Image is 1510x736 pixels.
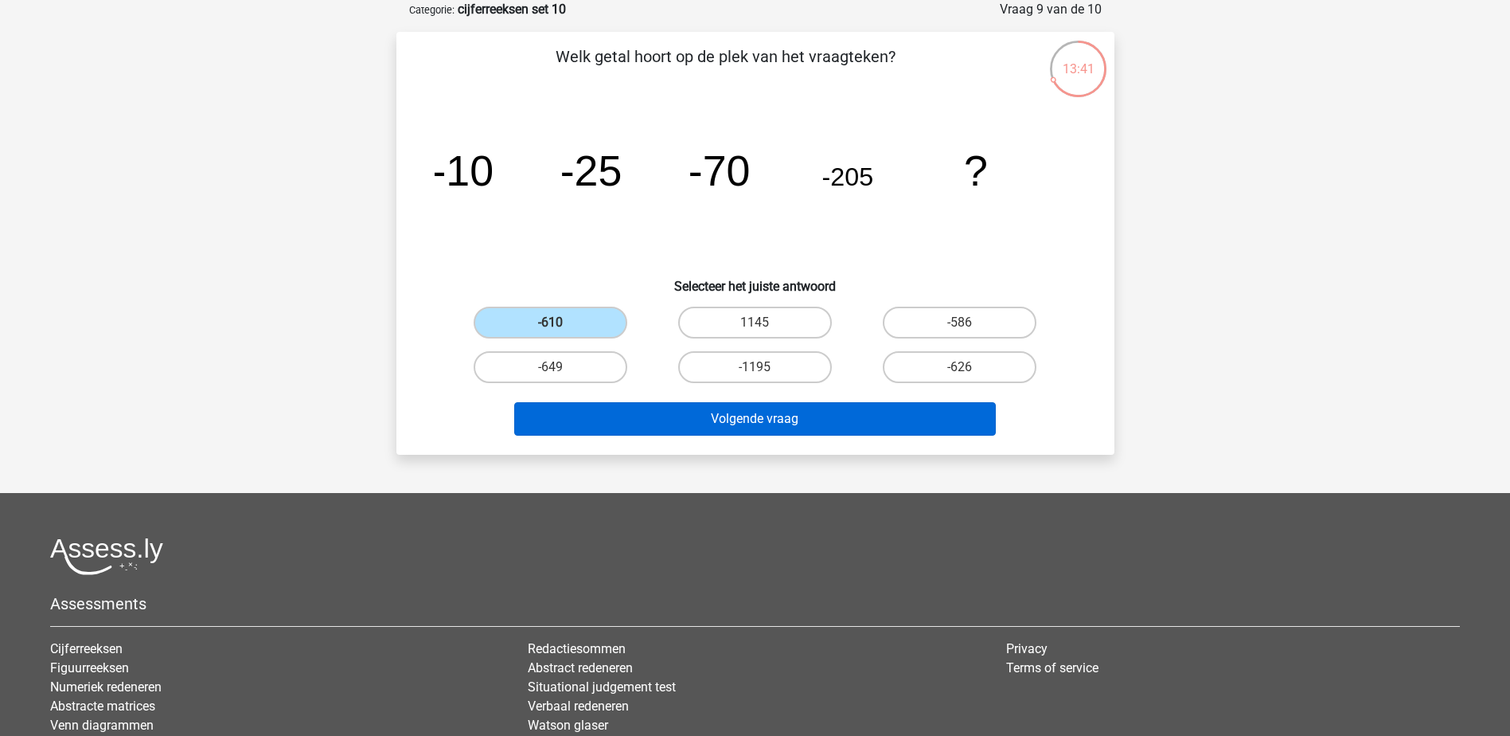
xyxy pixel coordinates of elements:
a: Venn diagrammen [50,718,154,733]
h6: Selecteer het juiste antwoord [422,266,1089,294]
a: Abstract redeneren [528,660,633,675]
label: -586 [883,307,1036,339]
div: 13:41 [1048,39,1108,79]
a: Abstracte matrices [50,699,155,714]
tspan: -70 [688,147,750,194]
label: -626 [883,351,1036,383]
a: Verbaal redeneren [528,699,629,714]
label: -649 [474,351,627,383]
a: Cijferreeksen [50,641,123,656]
button: Volgende vraag [514,402,996,436]
a: Watson glaser [528,718,608,733]
label: 1145 [678,307,832,339]
p: Welk getal hoort op de plek van het vraagteken? [422,45,1029,92]
small: Categorie: [409,4,455,16]
label: -1195 [678,351,832,383]
a: Terms of service [1006,660,1098,675]
img: Assessly logo [50,538,163,575]
h5: Assessments [50,594,1460,613]
a: Redactiesommen [528,641,626,656]
strong: cijferreeksen set 10 [458,2,566,17]
a: Numeriek redeneren [50,679,162,695]
a: Situational judgement test [528,679,676,695]
tspan: -25 [560,147,622,194]
label: -610 [474,307,627,339]
a: Privacy [1006,641,1048,656]
a: Figuurreeksen [50,660,129,675]
tspan: ? [964,147,988,194]
tspan: -10 [431,147,494,194]
tspan: -205 [821,162,873,191]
